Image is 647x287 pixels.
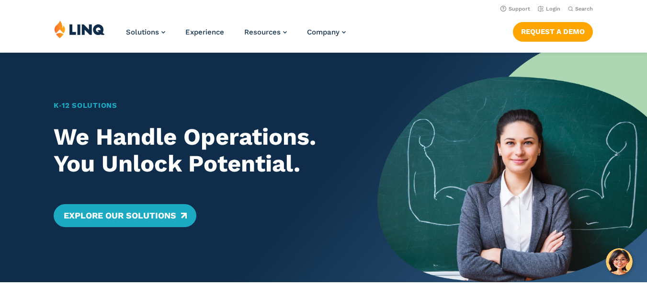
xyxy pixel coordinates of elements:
button: Open Search Bar [568,5,593,12]
a: Explore Our Solutions [54,204,196,227]
button: Hello, have a question? Let’s chat. [606,248,633,275]
a: Login [538,6,560,12]
a: Resources [244,28,287,36]
nav: Primary Navigation [126,20,346,52]
img: Home Banner [377,53,647,282]
a: Company [307,28,346,36]
a: Experience [185,28,224,36]
span: Search [575,6,593,12]
img: LINQ | K‑12 Software [54,20,105,38]
span: Resources [244,28,281,36]
span: Solutions [126,28,159,36]
a: Support [500,6,530,12]
a: Request a Demo [513,22,593,41]
a: Solutions [126,28,165,36]
span: Company [307,28,340,36]
h1: K‑12 Solutions [54,100,351,111]
h2: We Handle Operations. You Unlock Potential. [54,124,351,177]
nav: Button Navigation [513,20,593,41]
